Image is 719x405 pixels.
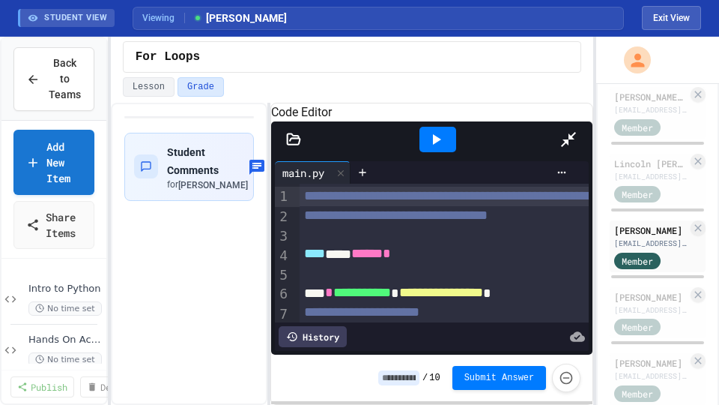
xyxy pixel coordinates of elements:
div: [EMAIL_ADDRESS][DOMAIN_NAME] [614,238,688,249]
div: History [279,326,347,347]
button: Exit student view [642,6,701,30]
div: Lincoln [PERSON_NAME] [614,157,688,170]
span: Back to Teams [49,55,82,103]
button: Force resubmission of student's answer (Admin only) [552,364,580,392]
span: Hands On Activities [28,334,103,346]
span: No time set [28,352,102,367]
div: [PERSON_NAME] [614,290,688,304]
div: main.py [275,165,332,181]
div: My Account [608,43,655,77]
div: 2 [275,207,290,227]
div: 7 [275,304,290,325]
span: STUDENT VIEW [44,12,107,25]
div: [EMAIL_ADDRESS][DOMAIN_NAME] [614,370,688,382]
a: Delete [80,376,139,397]
span: [PERSON_NAME] [192,10,287,26]
span: Intro to Python [28,283,103,295]
div: [PERSON_NAME] [PERSON_NAME] [614,90,688,103]
span: Student Comments [167,146,219,176]
div: main.py [275,161,351,184]
a: Publish [10,376,74,397]
button: Grade [178,77,224,97]
div: [PERSON_NAME] [614,223,688,237]
div: 4 [275,246,290,266]
span: Member [622,320,653,334]
span: / [422,372,428,384]
div: 3 [275,226,290,245]
div: [PERSON_NAME] [614,356,688,370]
span: Member [622,387,653,400]
button: Submit Answer [452,366,547,390]
span: Member [622,254,653,268]
span: For Loops [136,48,200,66]
span: No time set [28,301,102,316]
span: Member [622,187,653,201]
a: Share Items [13,201,94,249]
button: Back to Teams [13,47,94,111]
button: Lesson [123,77,175,97]
span: 10 [429,372,440,384]
div: [EMAIL_ADDRESS][DOMAIN_NAME] [614,304,688,316]
span: [PERSON_NAME] [178,180,248,190]
div: 5 [275,265,290,284]
span: Submit Answer [464,372,535,384]
span: Viewing [142,11,185,25]
div: for [167,178,248,191]
div: 6 [275,284,290,304]
div: [EMAIL_ADDRESS][DOMAIN_NAME] [614,104,688,115]
h6: Code Editor [271,103,592,121]
div: 1 [275,187,290,207]
span: Member [622,121,653,134]
div: [EMAIL_ADDRESS][DOMAIN_NAME] [614,171,688,182]
a: Add New Item [13,130,94,195]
